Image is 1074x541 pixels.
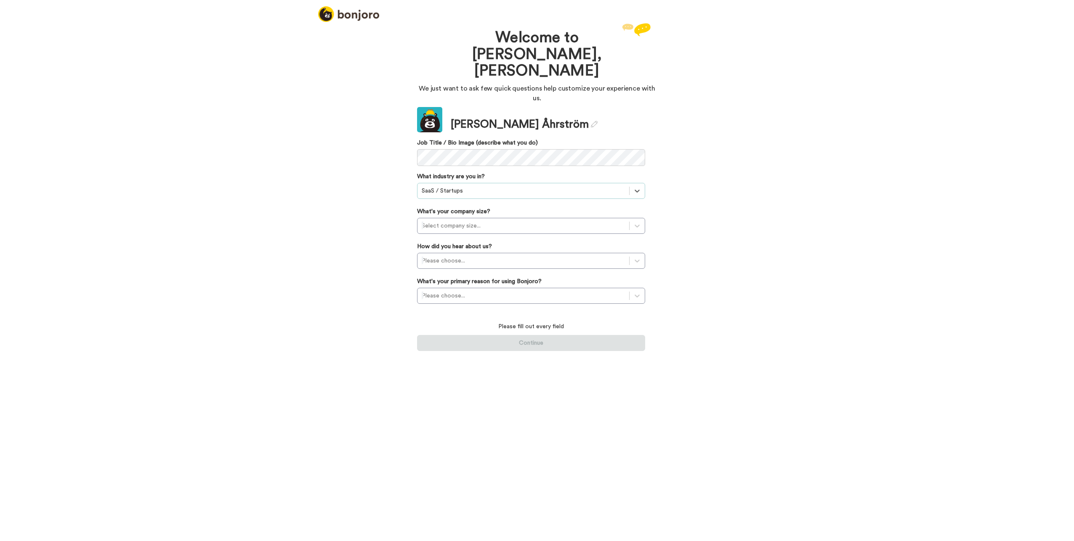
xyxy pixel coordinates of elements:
[417,335,645,351] button: Continue
[417,242,492,251] label: How did you hear about us?
[318,6,379,22] img: logo_full.png
[417,172,485,181] label: What industry are you in?
[417,139,645,147] label: Job Title / Bio Image (describe what you do)
[622,23,651,36] img: reply.svg
[417,207,490,216] label: What's your company size?
[417,322,645,331] p: Please fill out every field
[417,84,657,103] p: We just want to ask few quick questions help customize your experience with us.
[417,277,542,286] label: What's your primary reason for using Bonjoro?
[442,29,632,80] h1: Welcome to [PERSON_NAME], [PERSON_NAME]
[451,117,598,132] div: [PERSON_NAME] Åhrström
